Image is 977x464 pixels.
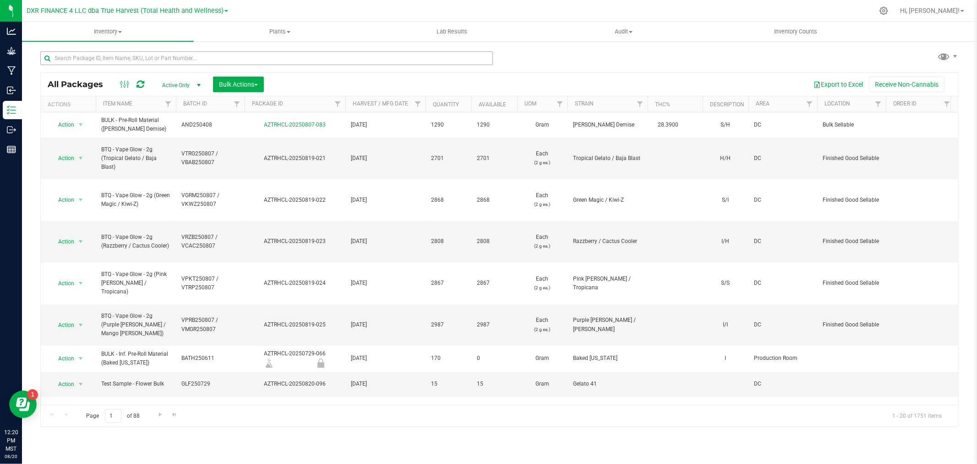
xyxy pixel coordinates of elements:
[75,378,87,391] span: select
[101,270,170,297] span: BTQ - Vape Glow - 2g (Pink [PERSON_NAME] / Tropicana)
[181,191,239,209] span: VGRM250807 / VKWZ250807
[410,96,426,112] a: Filter
[477,121,512,129] span: 1290
[823,237,880,246] span: Finished Good Sellable
[351,196,420,204] span: [DATE]
[431,196,466,204] span: 2868
[50,319,75,331] span: Action
[477,354,512,363] span: 0
[243,154,347,163] div: AZTRHCL-20250819-021
[754,354,812,363] span: Production Room
[153,409,167,421] a: Go to the next page
[479,101,506,108] a: Available
[754,121,812,129] span: DC
[900,7,960,14] span: Hi, [PERSON_NAME]!
[181,149,239,167] span: VTRG250807 / VBAB250807
[523,275,562,292] span: Each
[939,96,955,112] a: Filter
[75,152,87,165] span: select
[885,409,949,423] span: 1 - 20 of 1751 items
[48,101,92,108] div: Actions
[27,389,38,400] iframe: Resource center unread badge
[353,100,408,107] a: Harvest / Mfg Date
[523,325,562,334] p: (2 g ea.)
[575,100,594,107] a: Strain
[75,193,87,206] span: select
[50,352,75,365] span: Action
[7,125,16,134] inline-svg: Outbound
[181,233,239,250] span: VRZB250807 / VCAC250807
[708,236,743,247] div: I/H
[351,237,420,246] span: [DATE]
[433,101,459,108] a: Quantity
[243,320,347,329] div: AZTRHCL-20250819-025
[431,354,466,363] span: 170
[869,77,944,92] button: Receive Non-Cannabis
[808,77,869,92] button: Export to Excel
[573,237,642,246] span: Razzberry / Cactus Cooler
[351,279,420,287] span: [DATE]
[823,154,880,163] span: Finished Good Sellable
[523,354,562,363] span: Gram
[523,233,562,250] span: Each
[101,350,170,367] span: BULK - Inf. Pre-Roll Material (Baked [US_STATE])
[183,100,207,107] a: Batch ID
[181,275,239,292] span: VPKT250807 / VTRP250807
[9,391,37,418] iframe: Resource center
[194,28,365,36] span: Plants
[7,46,16,55] inline-svg: Grow
[78,409,147,423] span: Page of 88
[477,154,512,163] span: 2701
[243,196,347,204] div: AZTRHCL-20250819-022
[573,380,642,388] span: Gelato 41
[7,145,16,154] inline-svg: Reports
[823,320,880,329] span: Finished Good Sellable
[523,200,562,209] p: (2 g ea.)
[754,154,812,163] span: DC
[524,100,536,107] a: UOM
[243,359,295,368] div: Lab Sample
[653,118,683,132] span: 28.3900
[103,100,132,107] a: Item Name
[101,145,170,172] span: BTQ - Vape Glow - 2g (Tropical Gelato / Baja Blast)
[101,312,170,338] span: BTQ - Vape Glow - 2g (Purple [PERSON_NAME] / Mango [PERSON_NAME])
[538,22,710,41] a: Audit
[40,51,493,65] input: Search Package ID, Item Name, SKU, Lot or Part Number...
[330,96,345,112] a: Filter
[194,22,366,41] a: Plants
[243,237,347,246] div: AZTRHCL-20250819-023
[243,279,347,287] div: AZTRHCL-20250819-024
[762,28,830,36] span: Inventory Counts
[101,116,170,133] span: BULK - Pre-Roll Material ([PERSON_NAME] Demise)
[552,96,568,112] a: Filter
[50,118,75,131] span: Action
[573,354,642,363] span: Baked [US_STATE]
[655,101,670,108] a: THC%
[101,380,170,388] span: Test Sample - Flower Bulk
[708,120,743,130] div: S/H
[75,352,87,365] span: select
[573,121,642,129] span: [PERSON_NAME] Demise
[523,158,562,167] p: (2 g ea.)
[823,121,880,129] span: Bulk Sellable
[351,380,420,388] span: [DATE]
[754,380,812,388] span: DC
[754,237,812,246] span: DC
[477,237,512,246] span: 2808
[523,191,562,209] span: Each
[633,96,648,112] a: Filter
[523,380,562,388] span: Gram
[48,79,112,89] span: All Packages
[477,196,512,204] span: 2868
[7,27,16,36] inline-svg: Analytics
[22,28,194,36] span: Inventory
[22,22,194,41] a: Inventory
[756,100,770,107] a: Area
[523,149,562,167] span: Each
[161,96,176,112] a: Filter
[27,7,224,15] span: DXR FINANCE 4 LLC dba True Harvest (Total Health and Wellness)
[523,121,562,129] span: Gram
[50,193,75,206] span: Action
[708,320,743,330] div: I/I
